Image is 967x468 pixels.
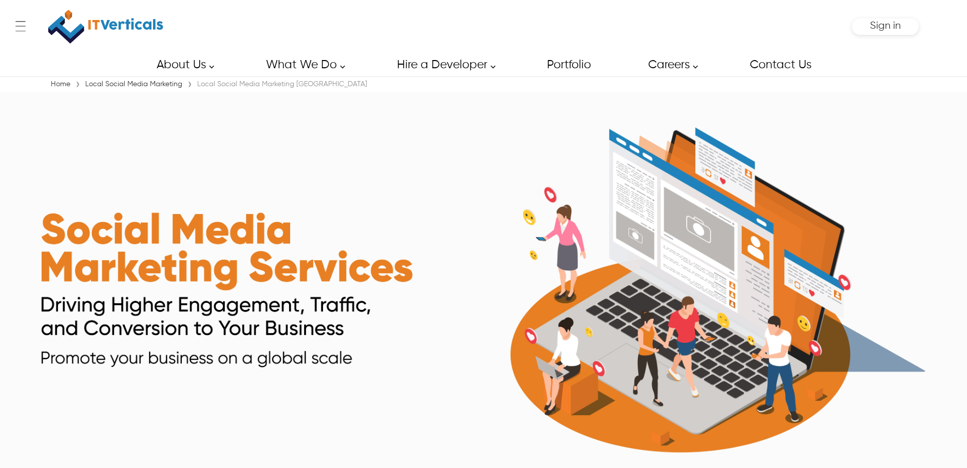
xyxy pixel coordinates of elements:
[48,5,163,48] img: IT Verticals Inc
[535,53,602,76] a: Portfolio
[870,21,901,31] span: Sign in
[636,53,704,76] a: Careers
[48,81,73,88] a: Home
[254,53,351,76] a: What We Do
[738,53,822,76] a: Contact Us
[145,53,220,76] a: About Us
[83,81,185,88] a: Local Social Media Marketing
[870,24,901,30] a: Sign in
[385,53,501,76] a: Hire a Developer
[75,77,80,92] span: ›
[195,79,370,89] div: Local Social Media Marketing [GEOGRAPHIC_DATA]
[187,77,192,92] span: ›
